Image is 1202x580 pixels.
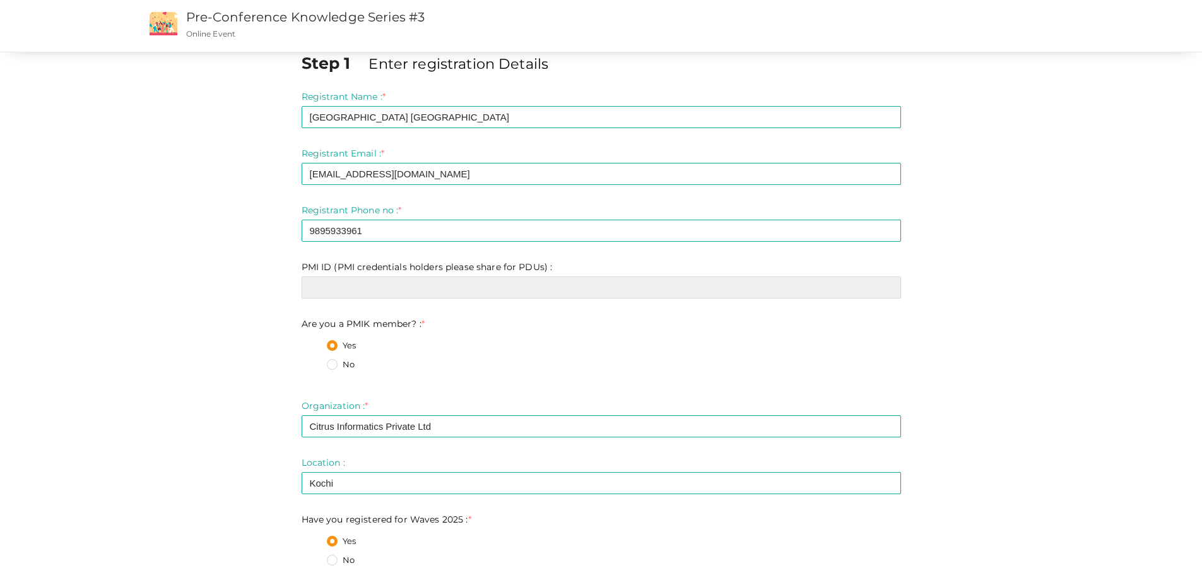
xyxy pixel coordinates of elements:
[302,106,901,128] input: Enter registrant name here.
[302,317,425,330] label: Are you a PMIK member? :
[368,54,548,74] label: Enter registration Details
[327,358,355,371] label: No
[302,52,367,74] label: Step 1
[302,399,368,412] label: Organization :
[186,28,787,39] p: Online Event
[302,220,901,242] input: Enter registrant phone no here.
[302,163,901,185] input: Enter registrant email here.
[302,261,553,273] label: PMI ID (PMI credentials holders please share for PDUs) :
[302,456,345,469] label: Location :
[327,554,355,567] label: No
[327,340,356,352] label: Yes
[150,12,177,35] img: event2.png
[302,513,471,526] label: Have you registered for Waves 2025 :
[302,204,402,216] label: Registrant Phone no :
[186,9,425,25] a: Pre-Conference Knowledge Series #3
[327,535,356,548] label: Yes
[302,90,386,103] label: Registrant Name :
[302,147,385,160] label: Registrant Email :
